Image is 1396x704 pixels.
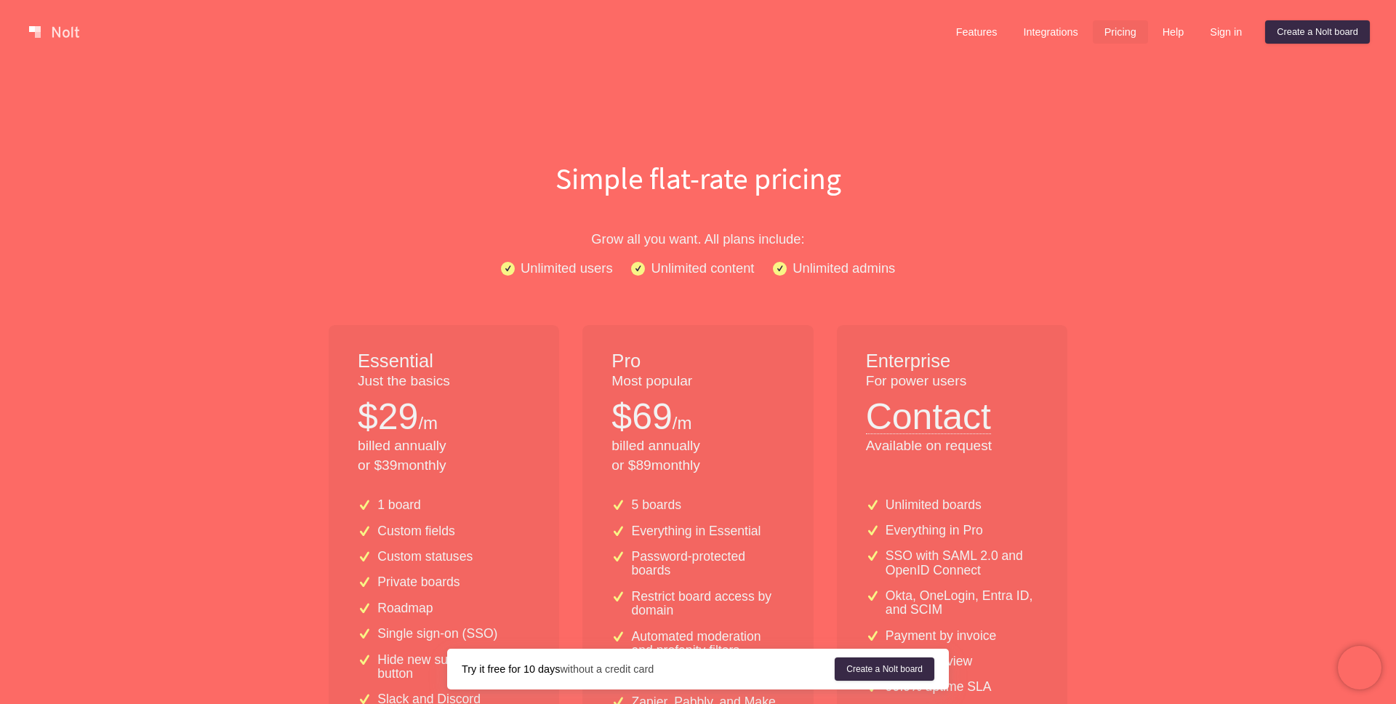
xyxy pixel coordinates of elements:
[886,629,997,643] p: Payment by invoice
[377,524,455,538] p: Custom fields
[611,372,784,391] p: Most popular
[793,257,895,279] p: Unlimited admins
[1338,646,1381,689] iframe: Chatra live chat
[1151,20,1196,44] a: Help
[1093,20,1148,44] a: Pricing
[377,575,460,589] p: Private boards
[632,630,785,658] p: Automated moderation and profanity filters
[673,411,692,436] p: /m
[521,257,613,279] p: Unlimited users
[886,589,1038,617] p: Okta, OneLogin, Entra ID, and SCIM
[1011,20,1089,44] a: Integrations
[611,348,784,375] h1: Pro
[1198,20,1253,44] a: Sign in
[358,391,418,442] p: $ 29
[377,498,421,512] p: 1 board
[1265,20,1370,44] a: Create a Nolt board
[651,257,754,279] p: Unlimited content
[866,436,1038,456] p: Available on request
[866,372,1038,391] p: For power users
[632,590,785,618] p: Restrict board access by domain
[377,627,497,641] p: Single sign-on (SSO)
[233,228,1163,249] p: Grow all you want. All plans include:
[886,524,983,537] p: Everything in Pro
[358,372,530,391] p: Just the basics
[866,391,991,434] button: Contact
[835,657,934,681] a: Create a Nolt board
[233,157,1163,199] h1: Simple flat-rate pricing
[632,498,681,512] p: 5 boards
[886,549,1038,577] p: SSO with SAML 2.0 and OpenID Connect
[377,550,473,564] p: Custom statuses
[632,550,785,578] p: Password-protected boards
[418,411,438,436] p: /m
[611,391,672,442] p: $ 69
[944,20,1009,44] a: Features
[632,524,761,538] p: Everything in Essential
[358,348,530,375] h1: Essential
[377,601,433,615] p: Roadmap
[358,436,530,476] p: billed annually or $ 39 monthly
[611,436,784,476] p: billed annually or $ 89 monthly
[866,348,1038,375] h1: Enterprise
[462,662,835,676] div: without a credit card
[462,663,560,675] strong: Try it free for 10 days
[886,498,982,512] p: Unlimited boards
